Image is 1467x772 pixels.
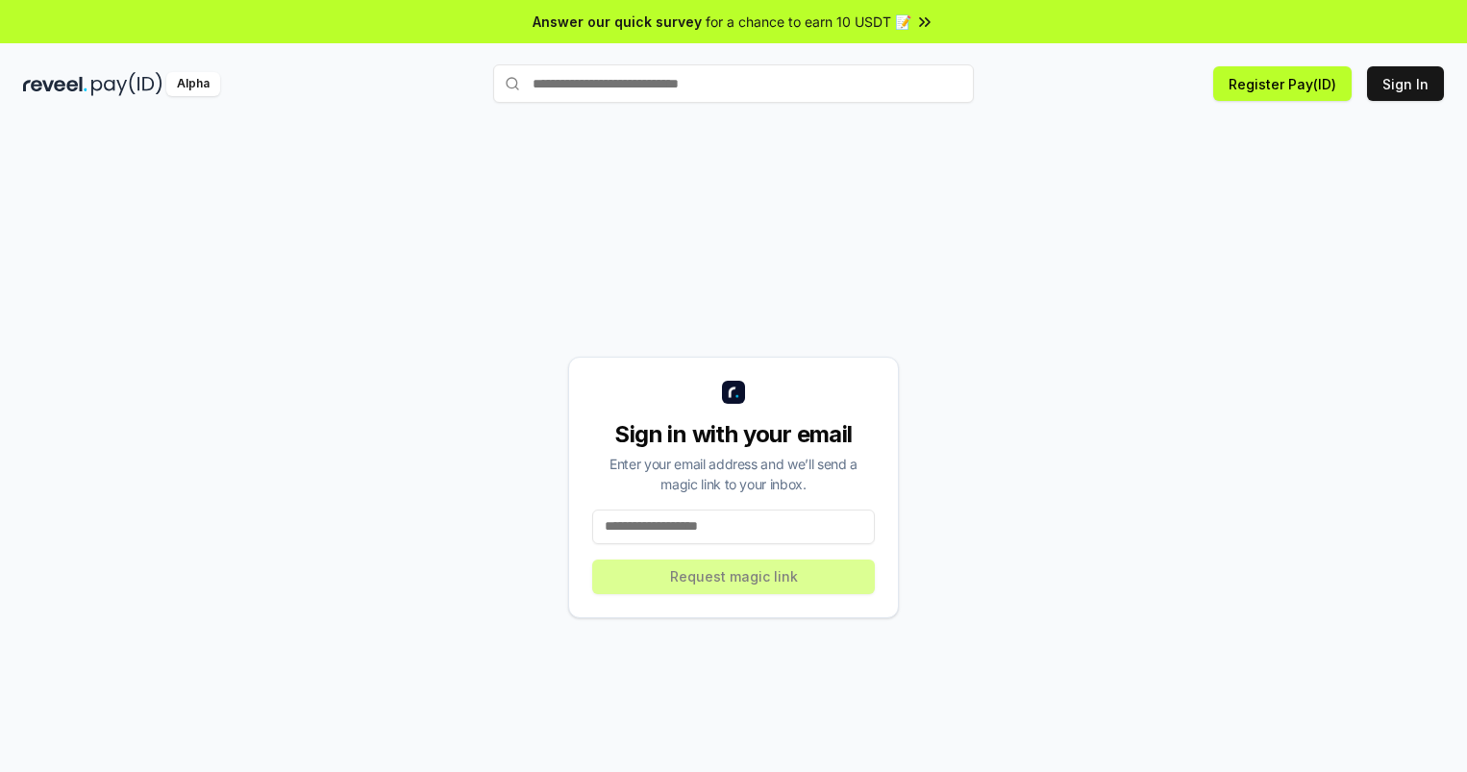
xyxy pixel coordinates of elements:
button: Sign In [1367,66,1444,101]
span: for a chance to earn 10 USDT 📝 [706,12,911,32]
span: Answer our quick survey [533,12,702,32]
div: Enter your email address and we’ll send a magic link to your inbox. [592,454,875,494]
img: reveel_dark [23,72,87,96]
div: Alpha [166,72,220,96]
img: pay_id [91,72,162,96]
div: Sign in with your email [592,419,875,450]
button: Register Pay(ID) [1213,66,1352,101]
img: logo_small [722,381,745,404]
